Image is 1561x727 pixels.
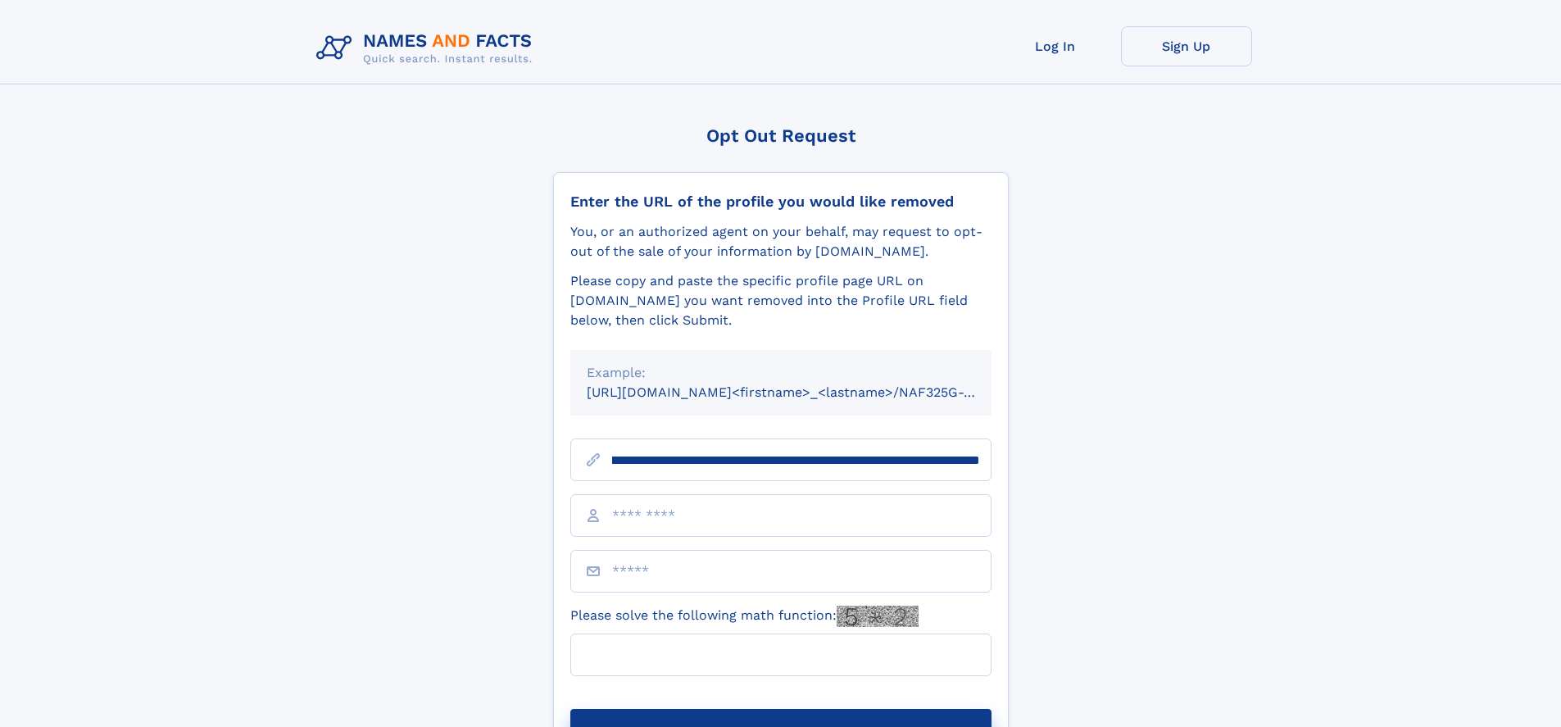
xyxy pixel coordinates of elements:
[990,26,1121,66] a: Log In
[1121,26,1252,66] a: Sign Up
[587,363,975,383] div: Example:
[570,193,992,211] div: Enter the URL of the profile you would like removed
[587,384,1023,400] small: [URL][DOMAIN_NAME]<firstname>_<lastname>/NAF325G-xxxxxxxx
[570,222,992,261] div: You, or an authorized agent on your behalf, may request to opt-out of the sale of your informatio...
[553,125,1009,146] div: Opt Out Request
[570,606,919,627] label: Please solve the following math function:
[310,26,546,70] img: Logo Names and Facts
[570,271,992,330] div: Please copy and paste the specific profile page URL on [DOMAIN_NAME] you want removed into the Pr...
